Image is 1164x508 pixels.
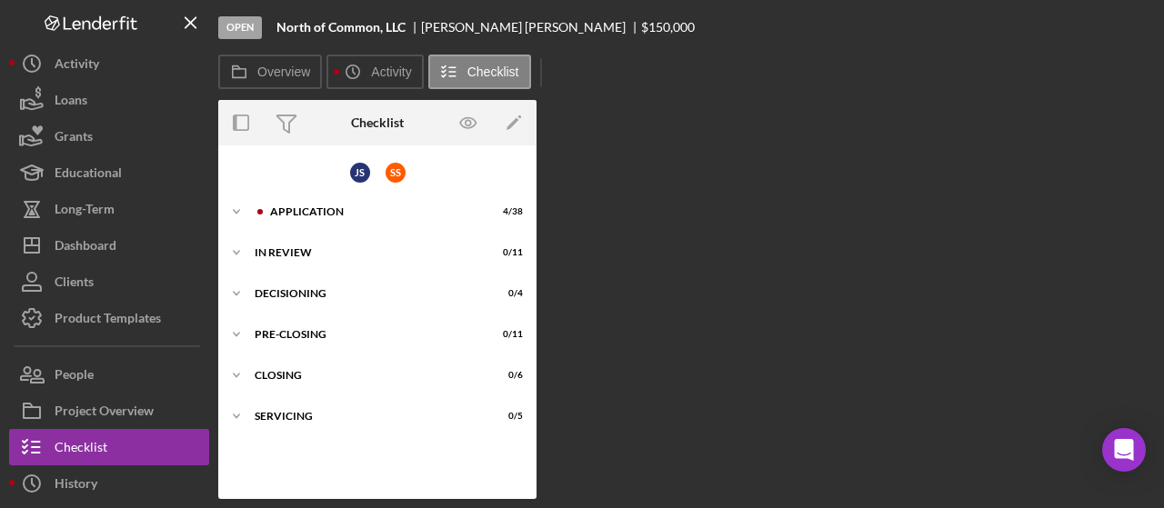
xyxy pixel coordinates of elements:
[55,191,115,232] div: Long-Term
[9,82,209,118] button: Loans
[490,247,523,258] div: 0 / 11
[55,82,87,123] div: Loans
[371,65,411,79] label: Activity
[9,154,209,191] button: Educational
[641,19,695,35] span: $150,000
[9,393,209,429] button: Project Overview
[55,300,161,341] div: Product Templates
[9,118,209,154] button: Grants
[55,429,107,470] div: Checklist
[255,329,477,340] div: Pre-Closing
[55,154,122,195] div: Educational
[255,411,477,422] div: Servicing
[490,411,523,422] div: 0 / 5
[55,393,154,433] div: Project Overview
[326,55,423,89] button: Activity
[55,264,94,304] div: Clients
[218,55,322,89] button: Overview
[386,163,406,183] div: S S
[9,300,209,336] button: Product Templates
[9,465,209,502] button: History
[55,227,116,268] div: Dashboard
[255,370,477,381] div: Closing
[9,45,209,82] button: Activity
[9,191,209,227] button: Long-Term
[9,356,209,393] button: People
[490,206,523,217] div: 4 / 38
[490,329,523,340] div: 0 / 11
[255,288,477,299] div: Decisioning
[218,16,262,39] div: Open
[421,20,641,35] div: [PERSON_NAME] [PERSON_NAME]
[9,227,209,264] button: Dashboard
[55,45,99,86] div: Activity
[428,55,531,89] button: Checklist
[350,163,370,183] div: J S
[270,206,477,217] div: Application
[55,356,94,397] div: People
[351,115,404,130] div: Checklist
[255,247,477,258] div: In Review
[55,465,97,506] div: History
[1102,428,1146,472] div: Open Intercom Messenger
[9,264,209,300] button: Clients
[55,118,93,159] div: Grants
[490,370,523,381] div: 0 / 6
[9,429,209,465] button: Checklist
[276,20,406,35] b: North of Common, LLC
[257,65,310,79] label: Overview
[467,65,519,79] label: Checklist
[490,288,523,299] div: 0 / 4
